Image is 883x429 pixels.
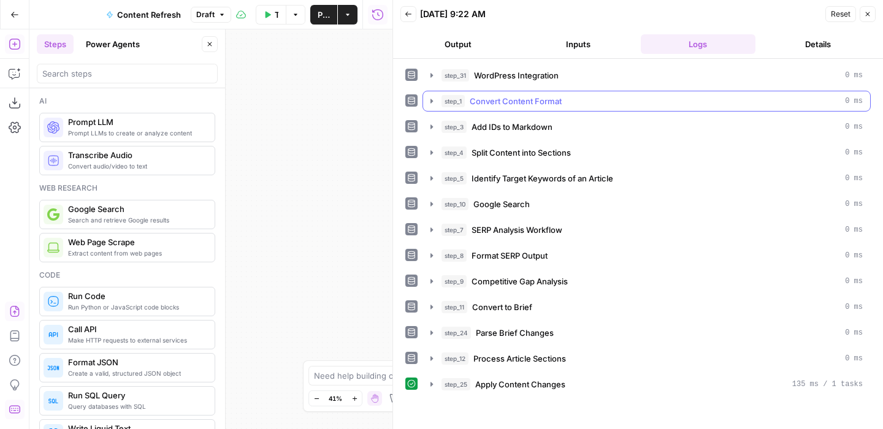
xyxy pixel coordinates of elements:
[475,378,565,390] span: Apply Content Changes
[442,249,467,262] span: step_8
[423,246,870,265] button: 0 ms
[845,199,863,210] span: 0 ms
[310,5,337,25] button: Publish
[68,302,205,312] span: Run Python or JavaScript code blocks
[68,116,205,128] span: Prompt LLM
[473,352,566,365] span: Process Article Sections
[423,194,870,214] button: 0 ms
[472,224,562,236] span: SERP Analysis Workflow
[423,66,870,85] button: 0 ms
[39,96,215,107] div: Ai
[442,146,467,159] span: step_4
[68,356,205,368] span: Format JSON
[68,203,205,215] span: Google Search
[68,236,205,248] span: Web Page Scrape
[423,117,870,137] button: 0 ms
[831,9,851,20] span: Reset
[37,34,74,54] button: Steps
[845,250,863,261] span: 0 ms
[472,172,613,184] span: Identify Target Keywords of an Article
[68,323,205,335] span: Call API
[472,301,532,313] span: Convert to Brief
[845,302,863,313] span: 0 ms
[845,353,863,364] span: 0 ms
[442,172,467,184] span: step_5
[442,327,471,339] span: step_24
[442,198,468,210] span: step_10
[472,146,571,159] span: Split Content into Sections
[472,121,552,133] span: Add IDs to Markdown
[472,275,568,287] span: Competitive Gap Analysis
[760,34,876,54] button: Details
[442,378,470,390] span: step_25
[117,9,181,21] span: Content Refresh
[845,96,863,107] span: 0 ms
[845,121,863,132] span: 0 ms
[196,9,215,20] span: Draft
[329,393,342,403] span: 41%
[42,67,212,80] input: Search steps
[68,248,205,258] span: Extract content from web pages
[792,379,863,390] span: 135 ms / 1 tasks
[78,34,147,54] button: Power Agents
[423,349,870,368] button: 0 ms
[442,301,467,313] span: step_11
[423,323,870,343] button: 0 ms
[423,91,870,111] button: 0 ms
[825,6,856,22] button: Reset
[256,5,286,25] button: Test Workflow
[845,276,863,287] span: 0 ms
[442,95,465,107] span: step_1
[68,389,205,401] span: Run SQL Query
[68,290,205,302] span: Run Code
[68,335,205,345] span: Make HTTP requests to external services
[400,34,516,54] button: Output
[423,220,870,240] button: 0 ms
[423,271,870,291] button: 0 ms
[845,327,863,338] span: 0 ms
[442,275,467,287] span: step_9
[68,401,205,411] span: Query databases with SQL
[476,327,554,339] span: Parse Brief Changes
[191,7,231,23] button: Draft
[68,128,205,138] span: Prompt LLMs to create or analyze content
[442,69,469,82] span: step_31
[68,215,205,225] span: Search and retrieve Google results
[845,224,863,235] span: 0 ms
[423,169,870,188] button: 0 ms
[474,69,559,82] span: WordPress Integration
[641,34,756,54] button: Logs
[275,9,278,21] span: Test Workflow
[68,149,205,161] span: Transcribe Audio
[68,161,205,171] span: Convert audio/video to text
[423,143,870,162] button: 0 ms
[470,95,562,107] span: Convert Content Format
[442,352,468,365] span: step_12
[845,173,863,184] span: 0 ms
[473,198,530,210] span: Google Search
[318,9,330,21] span: Publish
[68,368,205,378] span: Create a valid, structured JSON object
[99,5,188,25] button: Content Refresh
[423,374,870,394] button: 135 ms / 1 tasks
[845,70,863,81] span: 0 ms
[423,297,870,317] button: 0 ms
[39,270,215,281] div: Code
[442,121,467,133] span: step_3
[845,147,863,158] span: 0 ms
[442,224,467,236] span: step_7
[472,249,548,262] span: Format SERP Output
[521,34,636,54] button: Inputs
[39,183,215,194] div: Web research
